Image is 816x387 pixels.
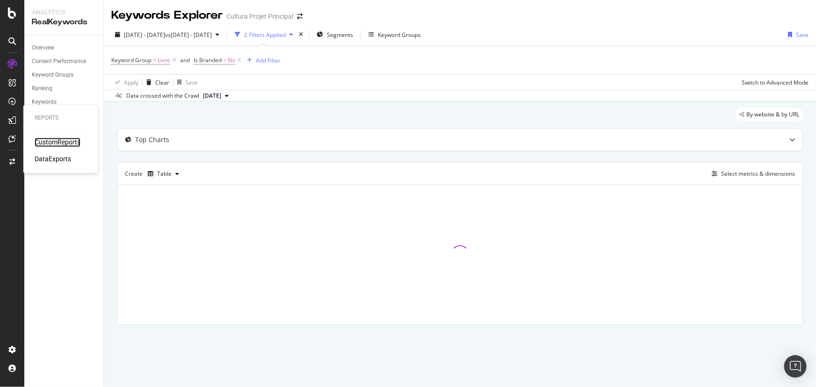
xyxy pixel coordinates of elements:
div: Table [157,171,172,177]
span: = [223,56,226,64]
button: 2 Filters Applied [231,27,297,42]
div: legacy label [736,108,803,121]
a: Keyword Groups [32,70,97,80]
button: Keyword Groups [365,27,425,42]
a: Ranking [32,84,97,93]
span: By website & by URL [746,112,799,117]
span: [DATE] - [DATE] [124,31,165,39]
span: = [153,56,156,64]
button: Apply [111,75,138,90]
div: arrow-right-arrow-left [297,13,303,20]
span: Is Branded [194,56,222,64]
a: Content Performance [32,57,97,66]
div: Analytics [32,7,96,17]
div: Select metrics & dimensions [721,170,795,178]
div: Reports [35,115,87,122]
div: Top Charts [135,135,169,144]
div: Keywords Explorer [111,7,223,23]
button: and [180,56,190,64]
button: Save [784,27,809,42]
div: Data crossed with the Crawl [126,92,199,100]
div: times [297,30,305,39]
button: Table [144,166,183,181]
div: Overview [32,43,54,53]
div: and [180,56,190,64]
a: Keywords [32,97,97,107]
span: No [228,54,235,67]
button: Select metrics & dimensions [708,168,795,179]
button: [DATE] - [DATE]vs[DATE] - [DATE] [111,27,223,42]
div: Switch to Advanced Mode [742,79,809,86]
div: Open Intercom Messenger [784,355,807,378]
button: Switch to Advanced Mode [738,75,809,90]
span: Segments [327,31,353,39]
div: Keyword Groups [32,70,73,80]
div: Ranking [32,84,52,93]
button: [DATE] [199,90,232,101]
span: Livre [158,54,170,67]
span: Keyword Group [111,56,152,64]
div: Keywords [32,97,57,107]
div: 2 Filters Applied [244,31,286,39]
div: Keyword Groups [378,31,421,39]
div: Add Filter [256,57,281,64]
div: Save [185,79,198,86]
div: Clear [155,79,169,86]
button: Add Filter [243,55,281,66]
a: Overview [32,43,97,53]
div: Apply [124,79,138,86]
div: Create [125,166,183,181]
div: Cultura Projet Principal [226,12,293,21]
div: Content Performance [32,57,86,66]
button: Clear [143,75,169,90]
div: RealKeywords [32,17,96,28]
span: vs [DATE] - [DATE] [165,31,212,39]
div: Save [796,31,809,39]
a: CustomReports [35,138,80,147]
span: 2025 Sep. 23rd [203,92,221,100]
a: DataExports [35,155,71,164]
button: Save [173,75,198,90]
button: Segments [313,27,357,42]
